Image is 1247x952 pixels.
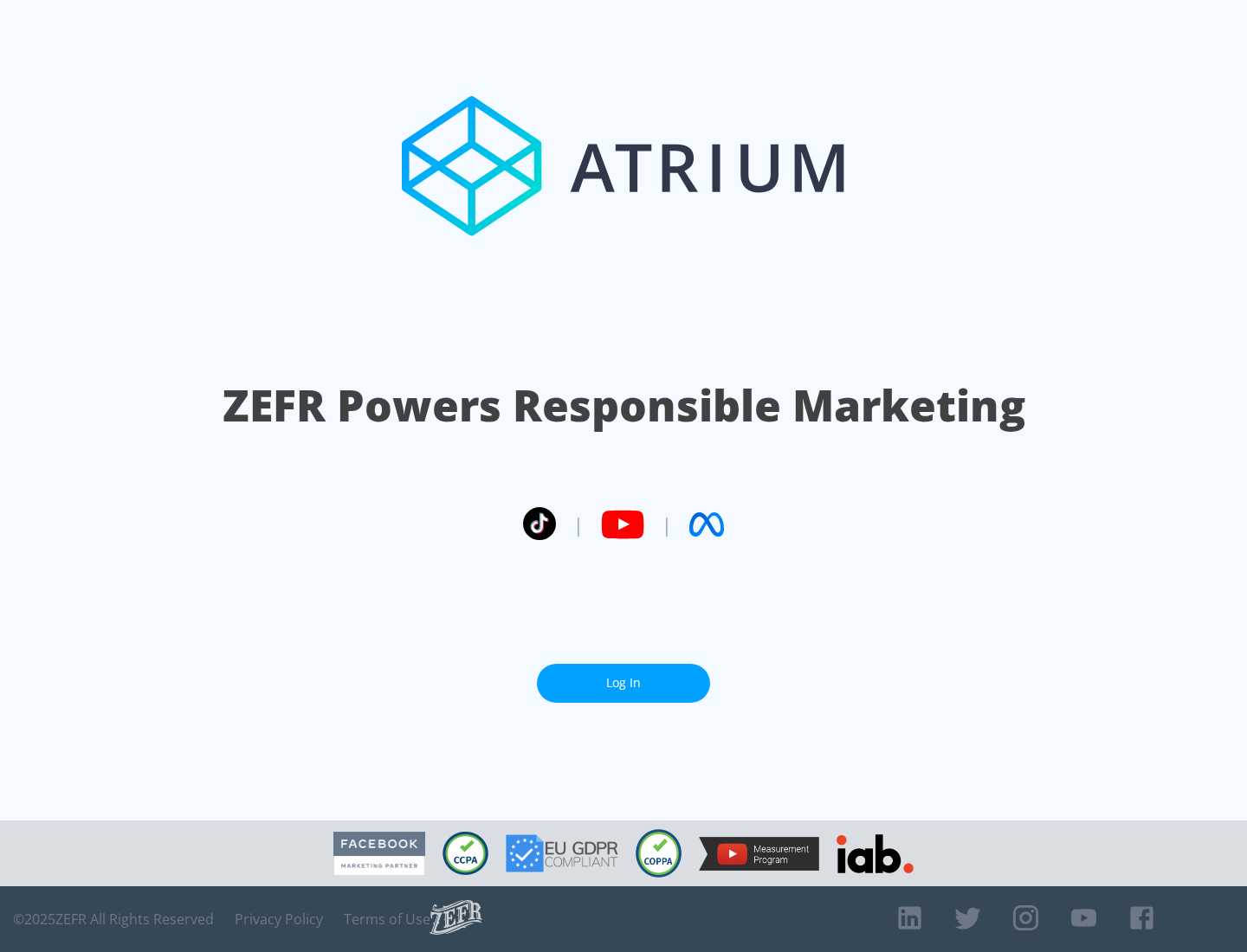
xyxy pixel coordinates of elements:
img: IAB [837,834,914,873]
img: CCPA Compliant [443,832,488,875]
img: GDPR Compliant [506,834,618,872]
span: © 2025 ZEFR All Rights Reserved [13,910,214,928]
a: Log In [537,664,710,703]
span: | [662,511,672,537]
img: YouTube Measurement Program [699,837,819,871]
a: Privacy Policy [235,910,323,928]
img: COPPA Compliant [636,829,682,878]
h1: ZEFR Powers Responsible Marketing [223,376,1025,435]
img: Facebook Marketing Partner [333,832,425,876]
span: | [573,511,584,537]
a: Terms of Use [344,910,430,928]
